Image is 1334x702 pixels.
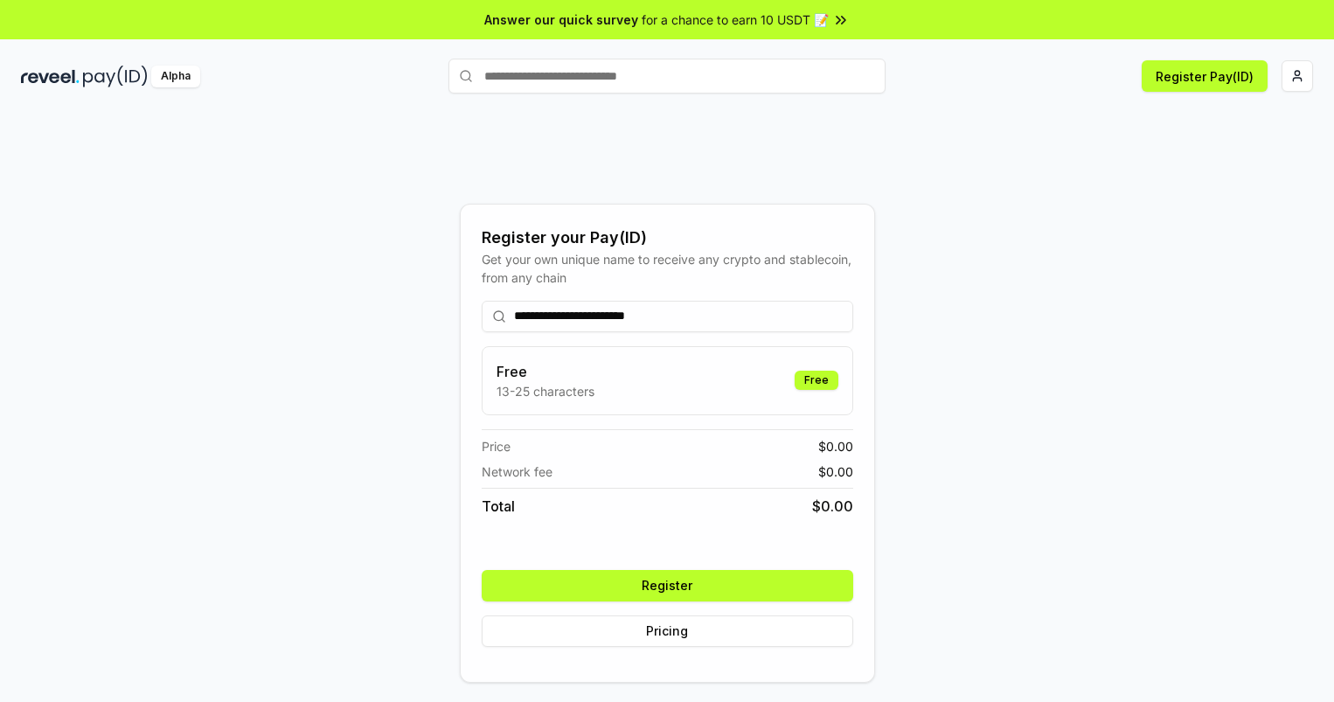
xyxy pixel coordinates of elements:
[812,496,853,517] span: $ 0.00
[482,615,853,647] button: Pricing
[795,371,838,390] div: Free
[482,570,853,601] button: Register
[642,10,829,29] span: for a chance to earn 10 USDT 📝
[482,226,853,250] div: Register your Pay(ID)
[1142,60,1268,92] button: Register Pay(ID)
[482,437,511,455] span: Price
[83,66,148,87] img: pay_id
[482,250,853,287] div: Get your own unique name to receive any crypto and stablecoin, from any chain
[497,361,594,382] h3: Free
[151,66,200,87] div: Alpha
[482,496,515,517] span: Total
[818,437,853,455] span: $ 0.00
[21,66,80,87] img: reveel_dark
[484,10,638,29] span: Answer our quick survey
[482,462,552,481] span: Network fee
[497,382,594,400] p: 13-25 characters
[818,462,853,481] span: $ 0.00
